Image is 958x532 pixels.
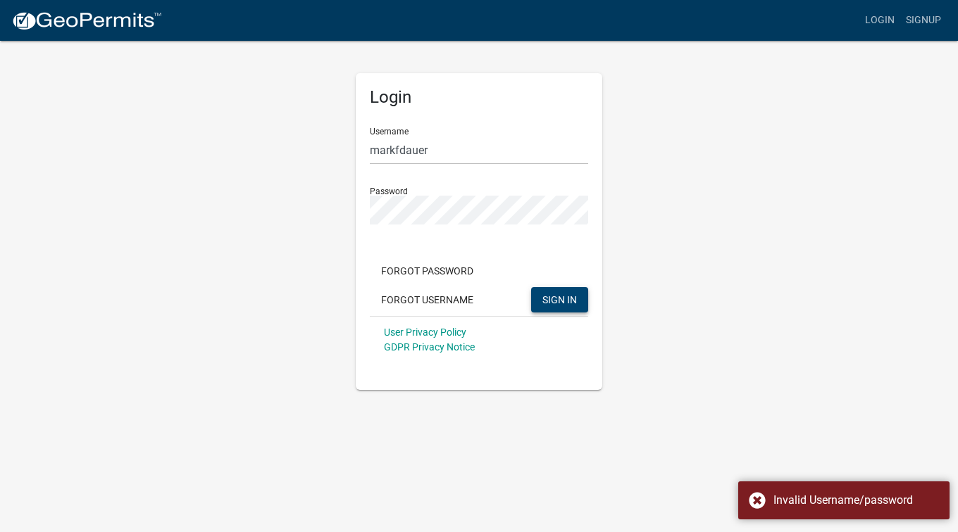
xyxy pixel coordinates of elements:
[384,327,466,338] a: User Privacy Policy
[542,293,577,305] span: SIGN IN
[370,258,485,284] button: Forgot Password
[859,7,900,34] a: Login
[370,87,588,108] h5: Login
[531,287,588,312] button: SIGN IN
[370,287,485,312] button: Forgot Username
[773,492,939,509] div: Invalid Username/password
[384,341,475,353] a: GDPR Privacy Notice
[900,7,947,34] a: Signup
